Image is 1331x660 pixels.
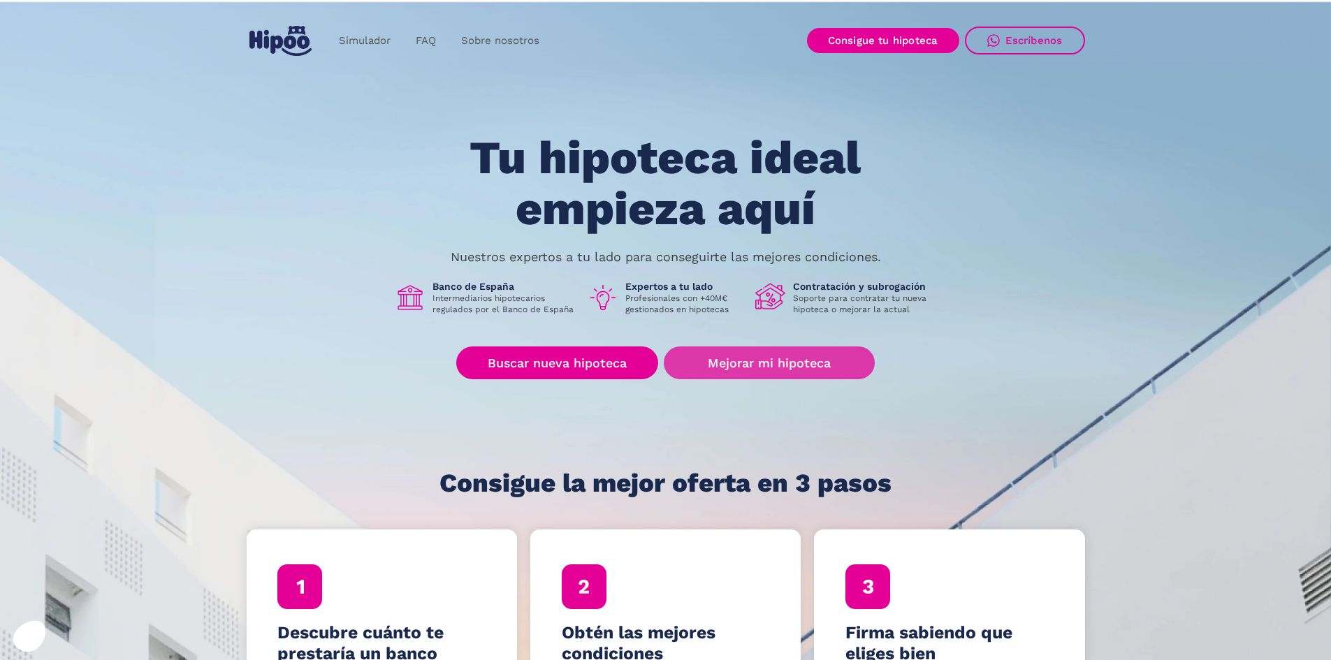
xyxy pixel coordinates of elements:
h1: Tu hipoteca ideal empieza aquí [400,133,930,234]
a: Sobre nosotros [449,27,552,54]
a: Escríbenos [965,27,1085,54]
p: Soporte para contratar tu nueva hipoteca o mejorar la actual [793,293,937,315]
h1: Banco de España [432,280,576,293]
h1: Consigue la mejor oferta en 3 pasos [439,469,892,497]
p: Nuestros expertos a tu lado para conseguirte las mejores condiciones. [451,251,881,263]
a: Mejorar mi hipoteca [664,346,874,379]
a: home [247,20,315,61]
a: FAQ [403,27,449,54]
a: Simulador [326,27,403,54]
a: Consigue tu hipoteca [807,28,959,53]
h1: Expertos a tu lado [625,280,744,293]
p: Profesionales con +40M€ gestionados en hipotecas [625,293,744,315]
div: Escríbenos [1005,34,1063,47]
a: Buscar nueva hipoteca [456,346,658,379]
p: Intermediarios hipotecarios regulados por el Banco de España [432,293,576,315]
h1: Contratación y subrogación [793,280,937,293]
